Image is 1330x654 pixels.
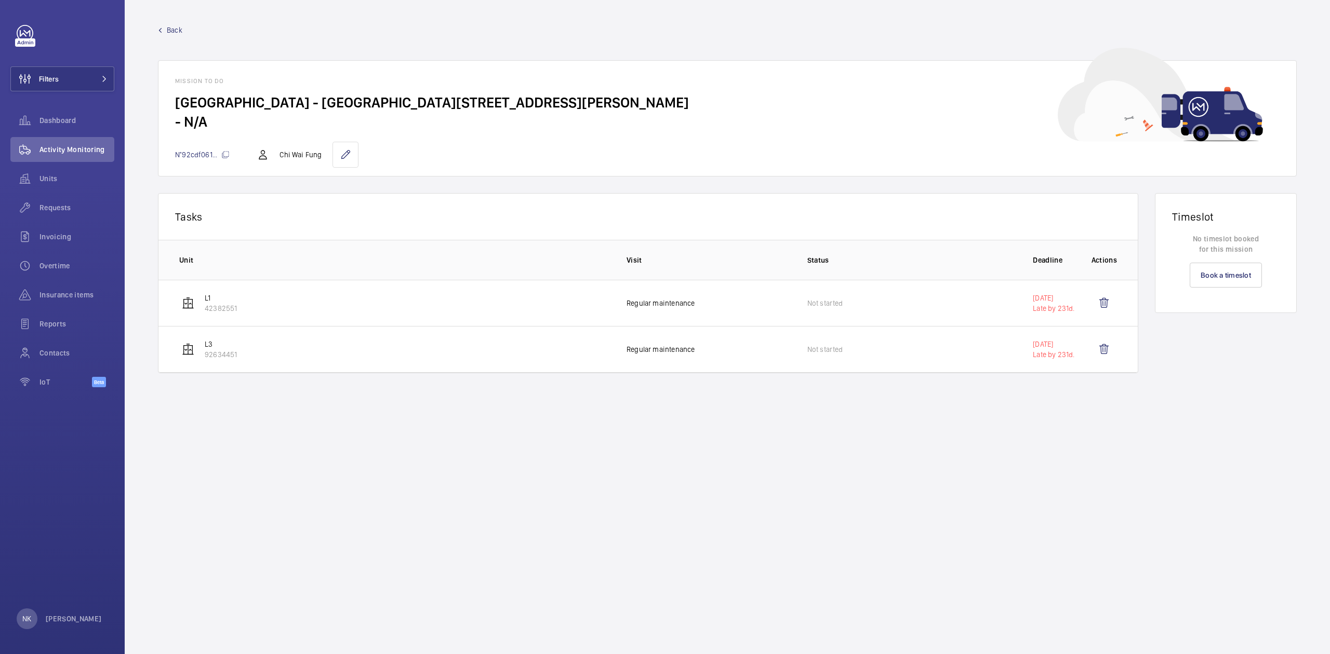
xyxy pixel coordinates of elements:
[182,343,194,356] img: elevator.svg
[205,339,237,349] p: L3
[807,344,843,355] p: Not started
[1058,48,1263,142] img: car delivery
[1172,234,1280,254] p: No timeslot booked for this mission
[10,66,114,91] button: Filters
[39,144,114,155] span: Activity Monitoring
[39,202,114,213] span: Requests
[22,614,31,624] p: NK
[1092,255,1117,265] p: Actions
[205,303,237,314] p: 42382551
[1033,339,1074,349] p: [DATE]
[807,298,843,308] p: Not started
[175,112,1280,131] h2: - N/A
[39,115,114,126] span: Dashboard
[39,377,92,387] span: IoT
[627,344,695,355] p: Regular maintenance
[39,348,114,358] span: Contacts
[182,297,194,309] img: elevator.svg
[46,614,102,624] p: [PERSON_NAME]
[807,255,1017,265] p: Status
[39,231,114,242] span: Invoicing
[175,210,1121,223] p: Tasks
[627,255,791,265] p: Visit
[1033,349,1074,360] p: Late by 231d.
[39,261,114,271] span: Overtime
[205,293,237,303] p: L1
[205,349,237,360] p: 92634451
[1033,303,1074,314] p: Late by 231d.
[175,93,1280,112] h2: [GEOGRAPHIC_DATA] - [GEOGRAPHIC_DATA][STREET_ADDRESS][PERSON_NAME]
[175,77,1280,85] h1: Mission to do
[1033,293,1074,303] p: [DATE]
[39,173,114,184] span: Units
[280,149,322,160] p: Chi Wai Fung
[39,319,114,329] span: Reports
[167,25,182,35] span: Back
[1172,210,1280,223] h1: Timeslot
[92,377,106,387] span: Beta
[1190,263,1262,288] a: Book a timeslot
[39,290,114,300] span: Insurance items
[39,74,59,84] span: Filters
[179,255,610,265] p: Unit
[627,298,695,308] p: Regular maintenance
[1033,255,1074,265] p: Deadline
[175,151,230,159] span: N°92cdf061...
